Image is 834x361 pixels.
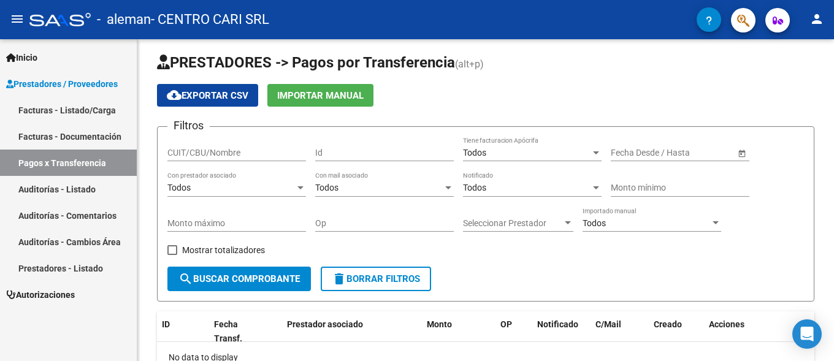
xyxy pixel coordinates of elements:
mat-icon: cloud_download [167,88,182,102]
span: Todos [463,148,486,158]
span: Buscar Comprobante [178,273,300,284]
span: - CENTRO CARI SRL [151,6,269,33]
mat-icon: person [809,12,824,26]
span: Inicio [6,51,37,64]
mat-icon: delete [332,272,346,286]
span: Todos [315,183,339,192]
span: Prestadores / Proveedores [6,77,118,91]
span: - aleman [97,6,151,33]
span: Mostrar totalizadores [182,243,265,257]
span: Seleccionar Prestador [463,218,562,229]
datatable-header-cell: Fecha Transf. [209,311,264,352]
span: Todos [167,183,191,192]
datatable-header-cell: C/Mail [591,311,649,352]
input: Fecha fin [666,148,726,158]
span: Notificado [537,319,578,329]
span: Importar Manual [277,90,364,101]
span: OP [500,319,512,329]
datatable-header-cell: Acciones [704,311,814,352]
span: Borrar Filtros [332,273,420,284]
button: Importar Manual [267,84,373,107]
datatable-header-cell: Monto [422,311,495,352]
span: Autorizaciones [6,288,75,302]
mat-icon: search [178,272,193,286]
datatable-header-cell: Prestador asociado [282,311,422,352]
mat-icon: menu [10,12,25,26]
span: Prestador asociado [287,319,363,329]
datatable-header-cell: ID [157,311,209,352]
span: Exportar CSV [167,90,248,101]
h3: Filtros [167,117,210,134]
span: Creado [654,319,682,329]
span: Monto [427,319,452,329]
span: ID [162,319,170,329]
input: Fecha inicio [611,148,656,158]
span: (alt+p) [455,58,484,70]
datatable-header-cell: Notificado [532,311,591,352]
button: Buscar Comprobante [167,267,311,291]
span: Todos [583,218,606,228]
datatable-header-cell: Creado [649,311,704,352]
div: Open Intercom Messenger [792,319,822,349]
button: Open calendar [735,146,748,159]
span: Todos [463,183,486,192]
span: Acciones [709,319,744,329]
datatable-header-cell: OP [495,311,532,352]
span: Fecha Transf. [214,319,242,343]
span: C/Mail [595,319,621,329]
button: Borrar Filtros [321,267,431,291]
span: PRESTADORES -> Pagos por Transferencia [157,54,455,71]
button: Exportar CSV [157,84,258,107]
